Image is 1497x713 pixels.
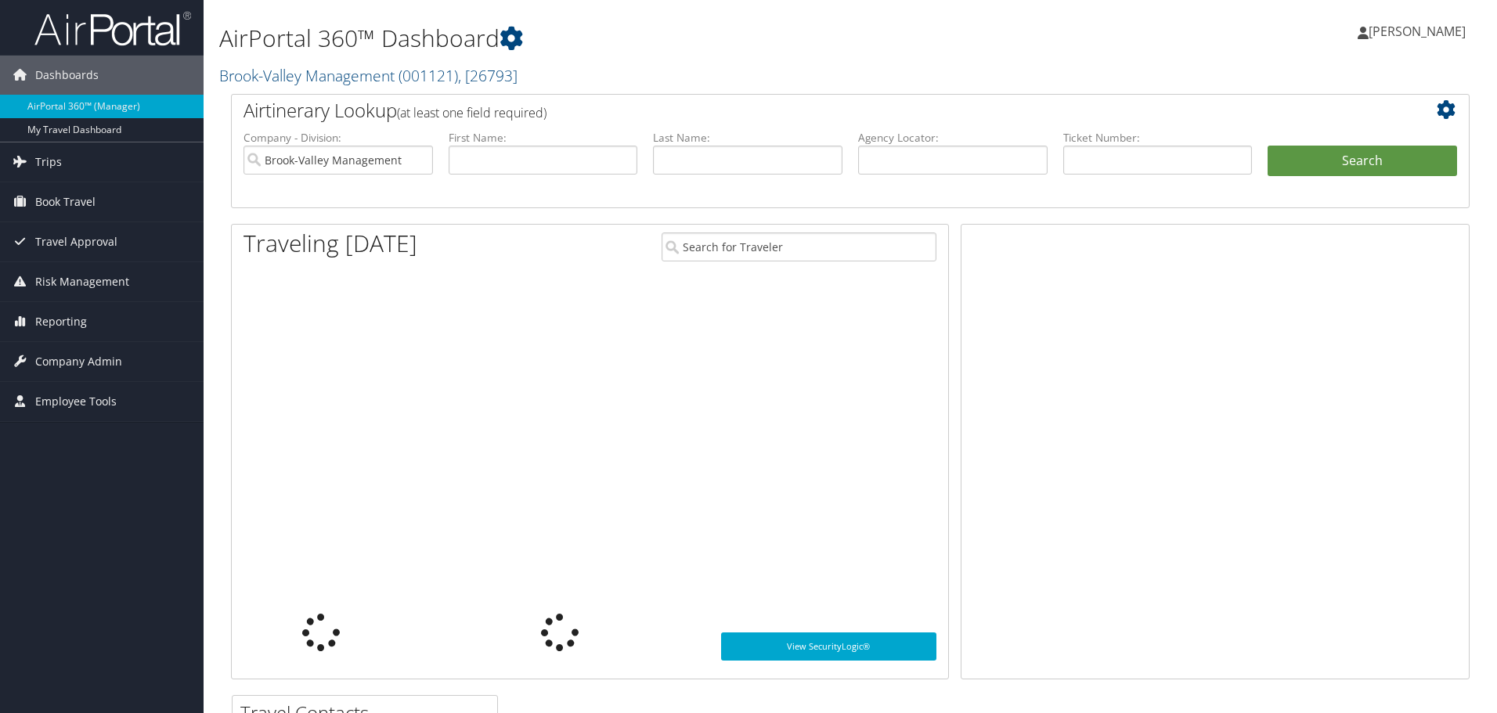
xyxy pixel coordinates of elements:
[35,222,117,261] span: Travel Approval
[35,342,122,381] span: Company Admin
[243,130,433,146] label: Company - Division:
[35,142,62,182] span: Trips
[35,56,99,95] span: Dashboards
[1369,23,1466,40] span: [PERSON_NAME]
[219,65,518,86] a: Brook-Valley Management
[35,182,96,221] span: Book Travel
[858,130,1048,146] label: Agency Locator:
[662,232,936,261] input: Search for Traveler
[219,22,1061,55] h1: AirPortal 360™ Dashboard
[1268,146,1457,177] button: Search
[1358,8,1481,55] a: [PERSON_NAME]
[35,302,87,341] span: Reporting
[35,262,129,301] span: Risk Management
[449,130,638,146] label: First Name:
[397,104,546,121] span: (at least one field required)
[1063,130,1253,146] label: Ticket Number:
[243,97,1354,124] h2: Airtinerary Lookup
[458,65,518,86] span: , [ 26793 ]
[653,130,842,146] label: Last Name:
[243,227,417,260] h1: Traveling [DATE]
[34,10,191,47] img: airportal-logo.png
[35,382,117,421] span: Employee Tools
[399,65,458,86] span: ( 001121 )
[721,632,936,661] a: View SecurityLogic®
